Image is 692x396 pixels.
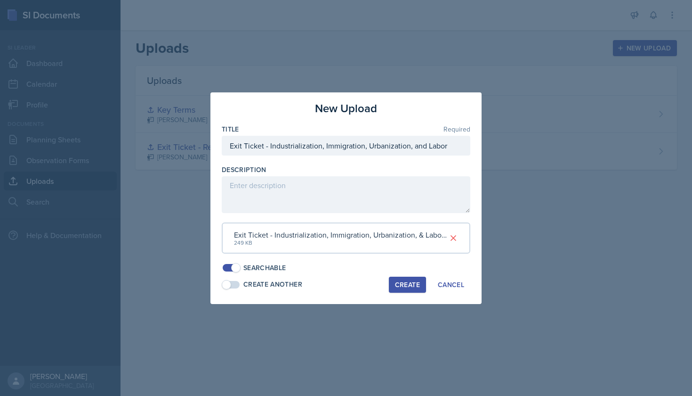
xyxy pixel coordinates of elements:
div: Create Another [243,280,302,289]
button: Cancel [432,277,470,293]
div: Searchable [243,263,286,273]
div: Exit Ticket - Industrialization, Immigration, Urbanization, & Labor: - Google Forms.png [234,229,449,240]
div: Cancel [438,281,464,289]
h3: New Upload [315,100,377,117]
label: Description [222,165,266,174]
button: Create [389,277,426,293]
span: Required [443,126,470,132]
div: 249 KB [234,239,449,247]
input: Enter title [222,136,470,156]
div: Create [395,281,420,289]
label: Title [222,124,239,134]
